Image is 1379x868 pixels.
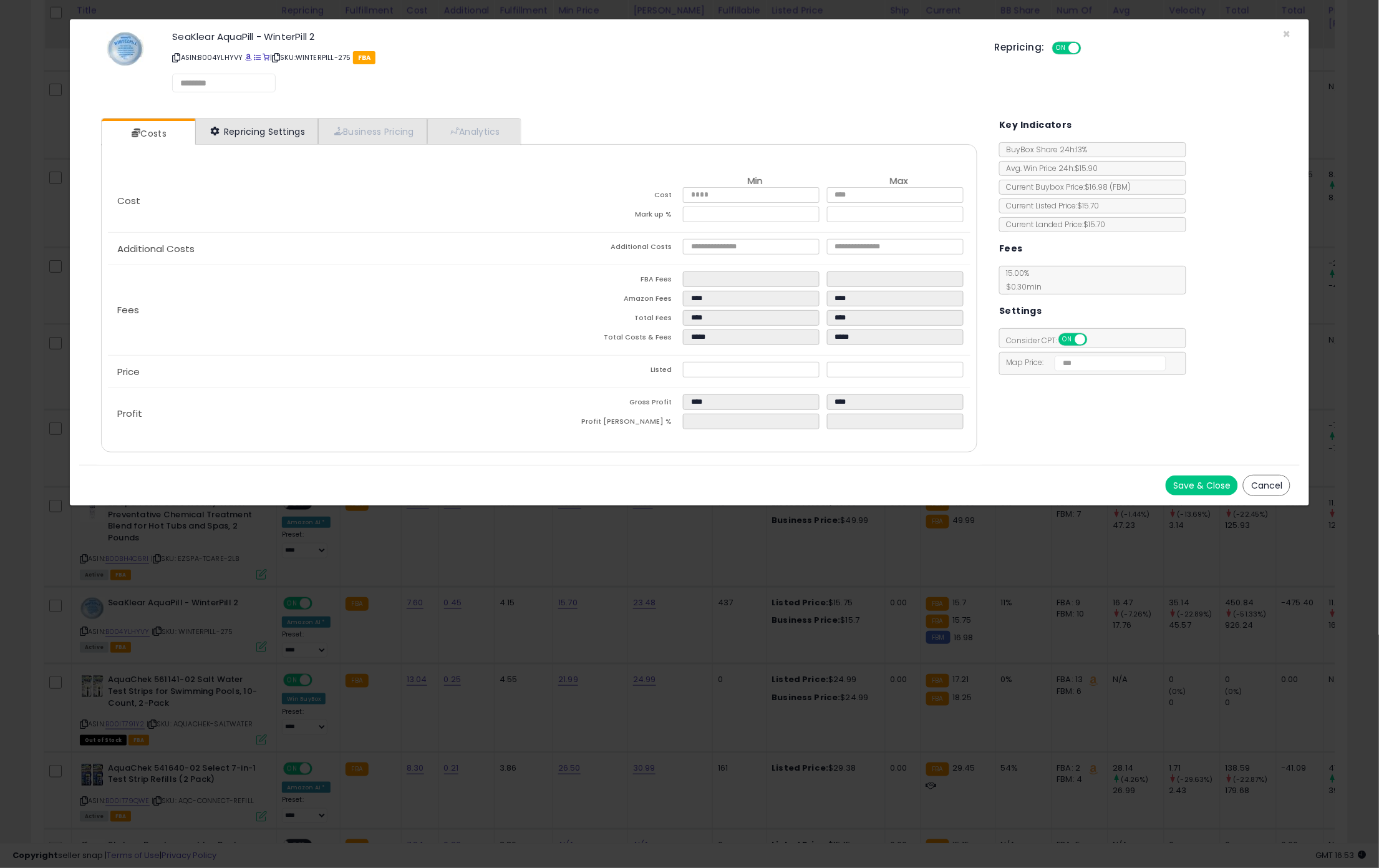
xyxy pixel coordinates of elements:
[108,244,540,254] p: Additional Costs
[1000,335,1104,346] span: Consider CPT:
[540,239,684,258] td: Additional Costs
[683,176,827,187] th: Min
[107,32,144,66] img: 41aapKGb1GL._SL60_.jpg
[540,394,684,414] td: Gross Profit
[108,196,540,206] p: Cost
[1085,182,1131,192] span: $16.98
[1166,475,1238,495] button: Save & Close
[1060,334,1076,345] span: ON
[353,51,376,64] span: FBA
[1000,200,1099,211] span: Current Listed Price: $15.70
[172,32,976,41] h3: SeaKlear AquaPill - WinterPill 2
[102,121,194,146] a: Costs
[1000,357,1166,368] span: Map Price:
[1000,182,1131,192] span: Current Buybox Price:
[999,241,1023,256] h5: Fees
[540,187,684,207] td: Cost
[999,303,1042,319] h5: Settings
[999,117,1072,133] h5: Key Indicators
[245,52,252,62] a: BuyBox page
[540,271,684,291] td: FBA Fees
[540,362,684,381] td: Listed
[1000,219,1105,230] span: Current Landed Price: $15.70
[1000,281,1042,292] span: $0.30 min
[1086,334,1106,345] span: OFF
[108,367,540,377] p: Price
[1080,43,1100,54] span: OFF
[318,119,427,144] a: Business Pricing
[1243,475,1290,496] button: Cancel
[195,119,319,144] a: Repricing Settings
[540,414,684,433] td: Profit [PERSON_NAME] %
[1053,43,1069,54] span: ON
[172,47,976,67] p: ASIN: B004YLHYVY | SKU: WINTERPILL-275
[263,52,269,62] a: Your listing only
[540,329,684,349] td: Total Costs & Fees
[1282,25,1290,43] span: ×
[1000,163,1098,173] span: Avg. Win Price 24h: $15.90
[540,207,684,226] td: Mark up %
[827,176,971,187] th: Max
[540,310,684,329] td: Total Fees
[254,52,261,62] a: All offer listings
[108,305,540,315] p: Fees
[1110,182,1131,192] span: ( FBM )
[1000,144,1087,155] span: BuyBox Share 24h: 13%
[427,119,520,144] a: Analytics
[108,409,540,419] p: Profit
[540,291,684,310] td: Amazon Fees
[1000,268,1042,292] span: 15.00 %
[995,42,1045,52] h5: Repricing:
